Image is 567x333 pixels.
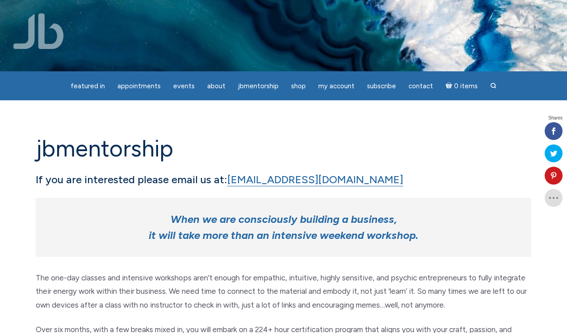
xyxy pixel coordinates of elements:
em: it will take more than an intensive weekend workshop. [149,229,418,242]
img: Jamie Butler. The Everyday Medium [13,13,64,49]
a: Cart0 items [440,77,483,95]
a: [EMAIL_ADDRESS][DOMAIN_NAME] [227,173,403,186]
a: Shop [286,78,311,95]
span: Contact [409,82,433,90]
span: 0 items [454,83,478,90]
a: About [202,78,231,95]
a: Subscribe [362,78,401,95]
i: Cart [446,82,454,90]
span: JBMentorship [238,82,279,90]
h5: If you are interested please email us at: [36,172,531,187]
span: featured in [71,82,105,90]
span: Appointments [117,82,161,90]
span: Shares [548,116,563,120]
a: Contact [403,78,438,95]
a: My Account [313,78,360,95]
span: My Account [318,82,354,90]
em: When we are consciously building a business, [171,213,397,226]
a: Events [168,78,200,95]
a: JBMentorship [233,78,284,95]
h1: JBMentorship [36,136,531,161]
span: About [207,82,225,90]
p: The one-day classes and intensive workshops aren’t enough for empathic, intuitive, highly sensiti... [36,271,531,312]
span: Subscribe [367,82,396,90]
span: Shop [291,82,306,90]
span: Events [173,82,195,90]
a: featured in [65,78,110,95]
a: Appointments [112,78,166,95]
